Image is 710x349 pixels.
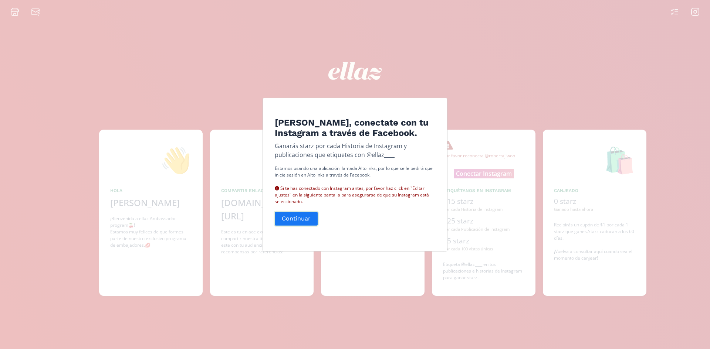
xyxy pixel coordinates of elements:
[275,141,435,159] p: Ganarás starz por cada Historia de Instagram y publicaciones que etiquetes con @ellaz____
[263,97,447,251] div: Edit Program
[275,117,435,138] h4: [PERSON_NAME], conectate con tu Instagram a través de Facebook.
[275,178,435,205] div: Si te has conectado con Instagram antes, por favor haz click en "Editar ajustes" en la siguiente ...
[275,165,435,205] p: Estamos usando una aplicación llamada Altolinks, por lo que se le pedirá que inicie sesión en Alt...
[274,211,319,227] button: Continuar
